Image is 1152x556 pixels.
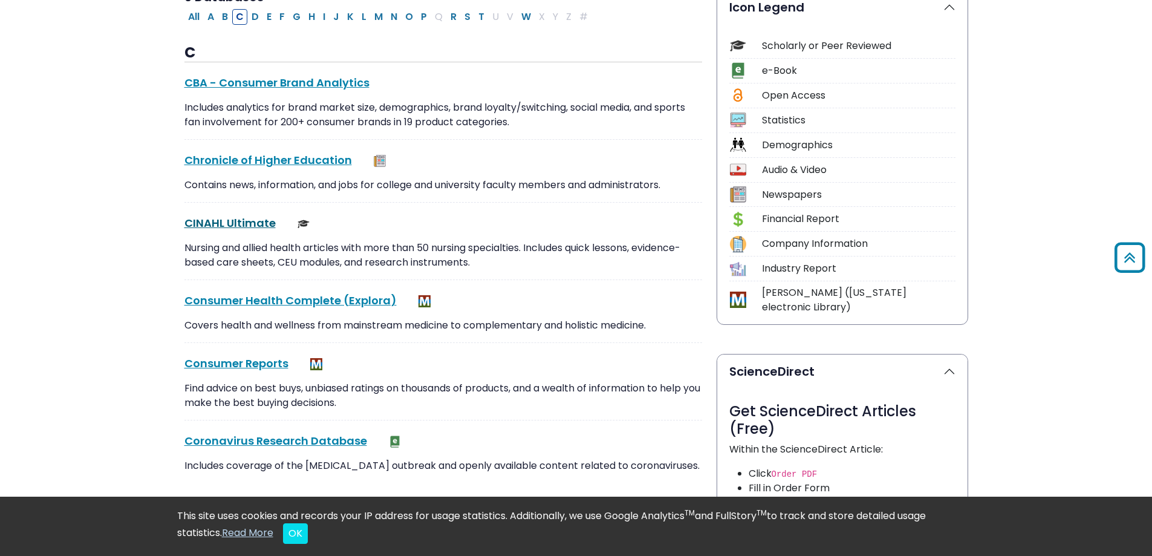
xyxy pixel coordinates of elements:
[417,9,431,25] button: Filter Results P
[184,293,397,308] a: Consumer Health Complete (Explora)
[222,526,273,540] a: Read More
[184,241,702,270] p: Nursing and allied health articles with more than 50 nursing specialties. Includes quick lessons,...
[762,39,955,53] div: Scholarly or Peer Reviewed
[184,356,288,371] a: Consumer Reports
[184,381,702,410] p: Find advice on best buys, unbiased ratings on thousands of products, and a wealth of information ...
[374,155,386,167] img: Newspapers
[730,261,746,277] img: Icon Industry Report
[358,9,370,25] button: Filter Results L
[402,9,417,25] button: Filter Results O
[730,236,746,252] img: Icon Company Information
[730,186,746,203] img: Icon Newspapers
[447,9,460,25] button: Filter Results R
[717,355,968,388] button: ScienceDirect
[518,9,535,25] button: Filter Results W
[762,261,955,276] div: Industry Report
[762,163,955,177] div: Audio & Video
[387,9,401,25] button: Filter Results N
[343,9,357,25] button: Filter Results K
[184,152,352,168] a: Chronicle of Higher Education
[184,433,367,448] a: Coronavirus Research Database
[757,508,767,518] sup: TM
[762,113,955,128] div: Statistics
[276,9,288,25] button: Filter Results F
[184,44,702,62] h3: C
[184,100,702,129] p: Includes analytics for brand market size, demographics, brand loyalty/switching, social media, an...
[772,469,818,479] code: Order PDF
[371,9,386,25] button: Filter Results M
[861,495,900,509] a: ILL Form
[263,9,275,25] button: Filter Results E
[298,218,310,230] img: Scholarly or Peer Reviewed
[762,88,955,103] div: Open Access
[749,495,955,510] li: If no , order via
[749,481,955,495] li: Fill in Order Form
[218,9,232,25] button: Filter Results B
[204,9,218,25] button: Filter Results A
[184,9,203,25] button: All
[184,178,702,192] p: Contains news, information, and jobs for college and university faculty members and administrators.
[730,162,746,178] img: Icon Audio & Video
[731,87,746,103] img: Icon Open Access
[762,138,955,152] div: Demographics
[729,403,955,438] h3: Get ScienceDirect Articles (Free)
[310,358,322,370] img: MeL (Michigan electronic Library)
[248,9,262,25] button: Filter Results D
[305,9,319,25] button: Filter Results H
[762,212,955,226] div: Financial Report
[749,466,955,481] li: Click
[418,295,431,307] img: MeL (Michigan electronic Library)
[184,215,276,231] a: CINAHL Ultimate
[177,509,975,544] div: This site uses cookies and records your IP address for usage statistics. Additionally, we use Goo...
[283,523,308,544] button: Close
[184,318,702,333] p: Covers health and wellness from mainstream medicine to complementary and holistic medicine.
[685,508,695,518] sup: TM
[729,442,955,457] p: Within the ScienceDirect Article:
[319,9,329,25] button: Filter Results I
[730,62,746,79] img: Icon e-Book
[730,292,746,308] img: Icon MeL (Michigan electronic Library)
[289,9,304,25] button: Filter Results G
[762,64,955,78] div: e-Book
[730,38,746,54] img: Icon Scholarly or Peer Reviewed
[1110,247,1149,267] a: Back to Top
[730,211,746,227] img: Icon Financial Report
[389,436,401,448] img: e-Book
[232,9,247,25] button: Filter Results C
[330,9,343,25] button: Filter Results J
[461,9,474,25] button: Filter Results S
[475,9,488,25] button: Filter Results T
[184,9,593,23] div: Alpha-list to filter by first letter of database name
[762,237,955,251] div: Company Information
[730,137,746,153] img: Icon Demographics
[730,112,746,128] img: Icon Statistics
[184,75,369,90] a: CBA - Consumer Brand Analytics
[762,188,955,202] div: Newspapers
[184,459,702,473] p: Includes coverage of the [MEDICAL_DATA] outbreak and openly available content related to coronavi...
[762,286,955,315] div: [PERSON_NAME] ([US_STATE] electronic Library)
